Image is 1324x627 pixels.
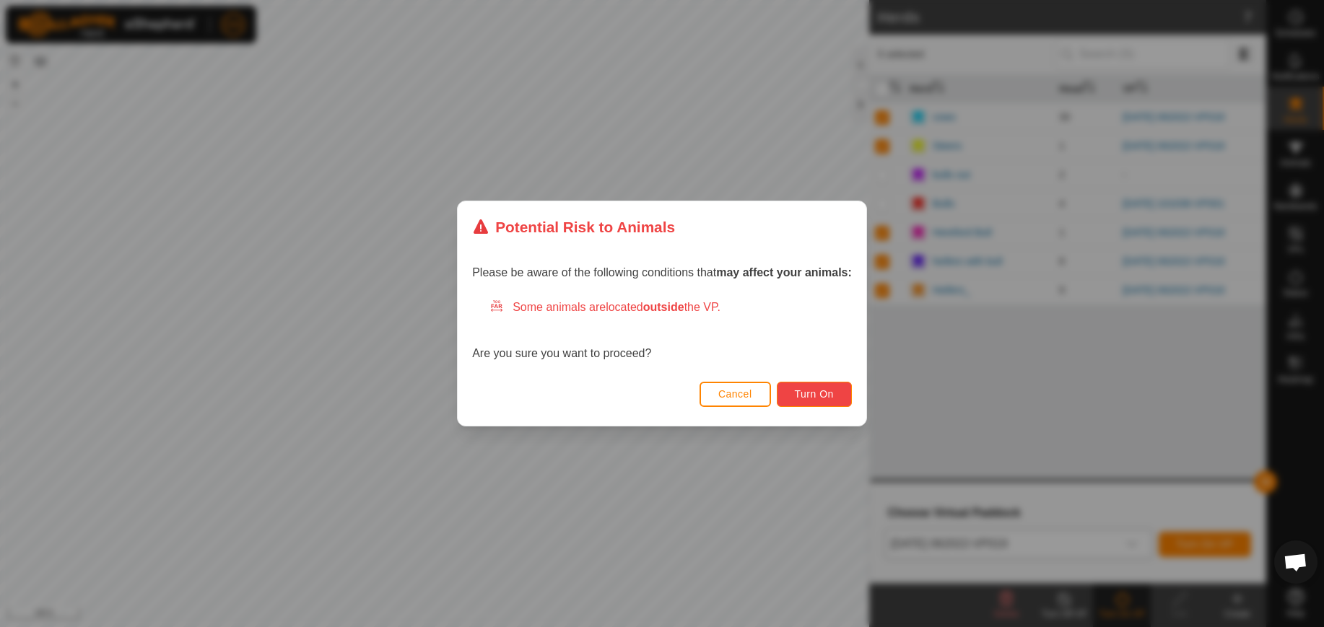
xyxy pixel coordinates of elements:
strong: outside [643,301,684,313]
a: Open chat [1274,540,1318,584]
button: Cancel [700,382,771,407]
span: Turn On [795,388,834,400]
span: Please be aware of the following conditions that [472,266,852,279]
span: located the VP. [606,301,720,313]
strong: may affect your animals: [716,266,852,279]
span: Cancel [718,388,752,400]
div: Potential Risk to Animals [472,216,675,238]
div: Some animals are [489,299,852,316]
div: Are you sure you want to proceed? [472,299,852,362]
button: Turn On [777,382,852,407]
